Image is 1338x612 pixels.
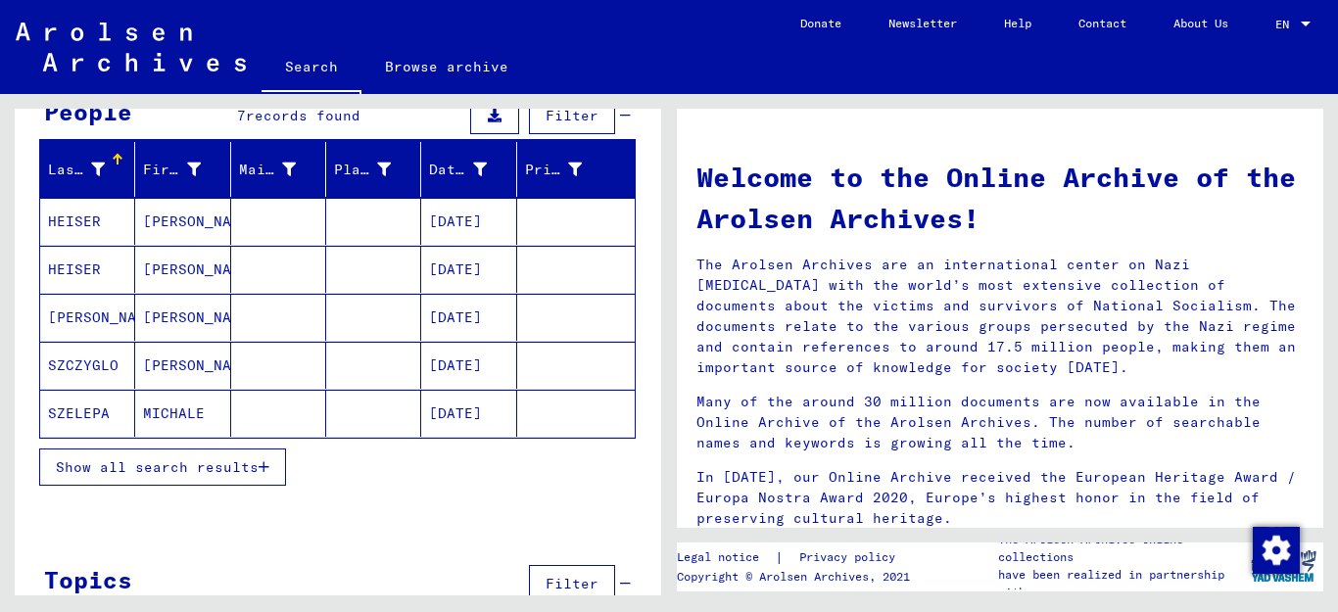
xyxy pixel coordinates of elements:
div: Change consent [1252,526,1299,573]
p: Copyright © Arolsen Archives, 2021 [677,568,919,586]
mat-cell: MICHALE [135,390,230,437]
a: Legal notice [677,547,775,568]
div: Prisoner # [525,160,582,180]
p: In [DATE], our Online Archive received the European Heritage Award / Europa Nostra Award 2020, Eu... [696,467,1304,529]
mat-cell: [DATE] [421,342,516,389]
button: Filter [529,565,615,602]
div: People [44,94,132,129]
div: Last Name [48,154,134,185]
a: Search [262,43,361,94]
a: Privacy policy [784,547,919,568]
mat-cell: [DATE] [421,294,516,341]
span: EN [1275,18,1297,31]
div: Place of Birth [334,160,391,180]
p: have been realized in partnership with [998,566,1243,601]
span: 7 [237,107,246,124]
mat-cell: [PERSON_NAME] [135,246,230,293]
div: Maiden Name [239,154,325,185]
div: Date of Birth [429,154,515,185]
p: The Arolsen Archives online collections [998,531,1243,566]
mat-cell: [DATE] [421,198,516,245]
div: Last Name [48,160,105,180]
mat-header-cell: Maiden Name [231,142,326,197]
h1: Welcome to the Online Archive of the Arolsen Archives! [696,157,1304,239]
button: Filter [529,97,615,134]
a: Browse archive [361,43,532,90]
mat-cell: HEISER [40,198,135,245]
div: | [677,547,919,568]
mat-cell: [PERSON_NAME] [135,198,230,245]
p: Many of the around 30 million documents are now available in the Online Archive of the Arolsen Ar... [696,392,1304,453]
mat-header-cell: Prisoner # [517,142,635,197]
mat-cell: HEISER [40,246,135,293]
span: Filter [546,575,598,592]
span: Filter [546,107,598,124]
mat-cell: [PERSON_NAME] [135,294,230,341]
mat-cell: SZCZYGLO [40,342,135,389]
mat-header-cell: First Name [135,142,230,197]
span: Show all search results [56,458,259,476]
div: Prisoner # [525,154,611,185]
span: records found [246,107,360,124]
div: Topics [44,562,132,597]
p: The Arolsen Archives are an international center on Nazi [MEDICAL_DATA] with the world’s most ext... [696,255,1304,378]
div: Date of Birth [429,160,486,180]
mat-header-cell: Place of Birth [326,142,421,197]
div: First Name [143,154,229,185]
mat-cell: [PERSON_NAME] [40,294,135,341]
button: Show all search results [39,448,286,486]
mat-cell: [PERSON_NAME] [135,342,230,389]
mat-header-cell: Date of Birth [421,142,516,197]
div: First Name [143,160,200,180]
mat-cell: [DATE] [421,246,516,293]
img: yv_logo.png [1247,541,1320,590]
img: Change consent [1253,527,1300,574]
mat-cell: [DATE] [421,390,516,437]
div: Place of Birth [334,154,420,185]
mat-cell: SZELEPA [40,390,135,437]
div: Maiden Name [239,160,296,180]
img: Arolsen_neg.svg [16,23,246,71]
mat-header-cell: Last Name [40,142,135,197]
